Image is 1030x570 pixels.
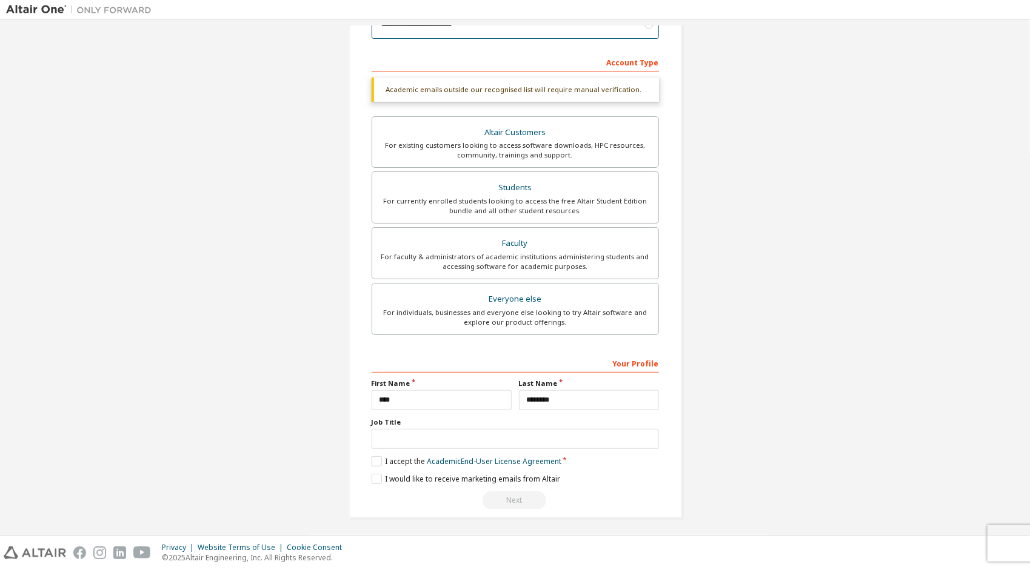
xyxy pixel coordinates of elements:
[198,543,287,552] div: Website Terms of Use
[380,235,651,252] div: Faculty
[380,308,651,327] div: For individuals, businesses and everyone else looking to try Altair software and explore our prod...
[380,141,651,160] div: For existing customers looking to access software downloads, HPC resources, community, trainings ...
[380,124,651,141] div: Altair Customers
[287,543,349,552] div: Cookie Consent
[93,546,106,559] img: instagram.svg
[6,4,158,16] img: Altair One
[380,196,651,216] div: For currently enrolled students looking to access the free Altair Student Edition bundle and all ...
[372,379,512,388] label: First Name
[372,456,561,466] label: I accept the
[162,543,198,552] div: Privacy
[427,456,561,466] a: Academic End-User License Agreement
[380,179,651,196] div: Students
[4,546,66,559] img: altair_logo.svg
[372,353,659,373] div: Your Profile
[380,252,651,271] div: For faculty & administrators of academic institutions administering students and accessing softwa...
[372,417,659,427] label: Job Title
[372,474,560,484] label: I would like to receive marketing emails from Altair
[519,379,659,388] label: Last Name
[372,78,659,102] div: Academic emails outside our recognised list will require manual verification.
[162,552,349,563] p: © 2025 Altair Engineering, Inc. All Rights Reserved.
[133,546,151,559] img: youtube.svg
[372,52,659,71] div: Account Type
[372,491,659,509] div: Please wait while checking email ...
[73,546,86,559] img: facebook.svg
[113,546,126,559] img: linkedin.svg
[380,291,651,308] div: Everyone else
